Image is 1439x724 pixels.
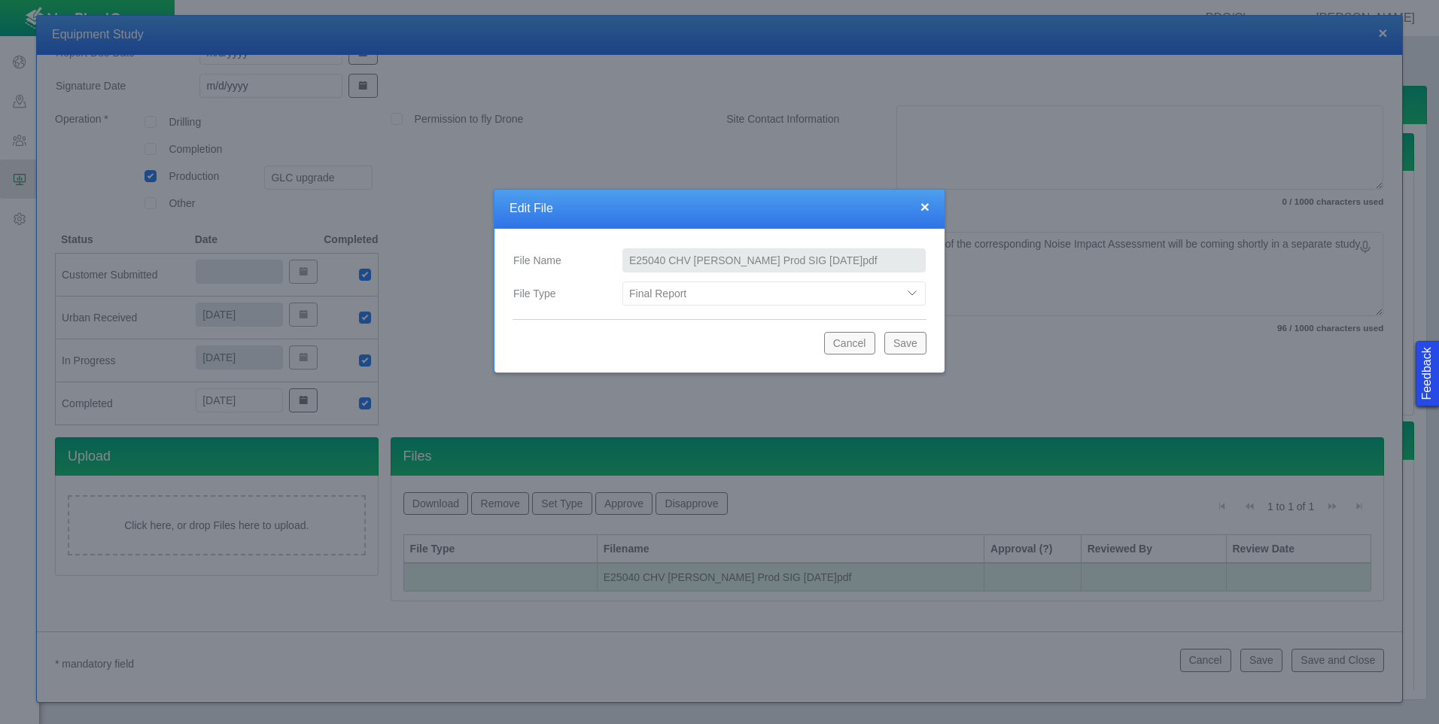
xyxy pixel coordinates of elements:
[920,199,929,214] button: close
[510,201,929,217] h4: Edit File
[501,280,610,307] label: File Type
[501,247,610,274] label: File Name
[824,332,875,354] button: Cancel
[884,332,926,354] button: Save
